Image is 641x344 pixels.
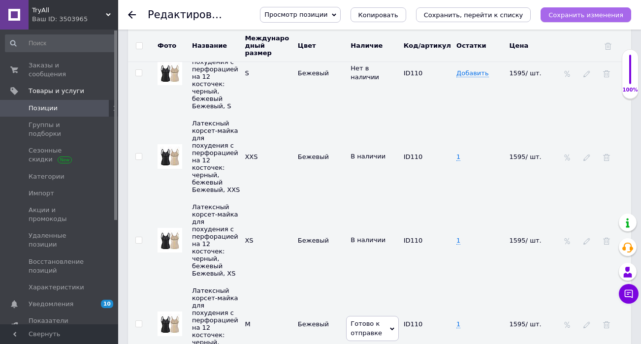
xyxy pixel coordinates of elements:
span: Сезонные скидки [29,146,91,164]
th: Наличие [348,30,401,62]
button: Сохранить изменения [541,7,631,22]
span: Акции и промокоды [29,206,91,223]
button: Сохранить, перейти к списку [416,7,531,22]
span: Латексный корсет-майка для похудения c перфорацией на 12 косточек: черный, бежевый Бежевый, XS [192,203,238,277]
span: Просмотр позиции [264,11,327,18]
span: 1595/ шт. [510,153,542,160]
span: Бежевый [298,320,329,328]
p: XL 82-88см; [10,23,325,33]
button: Чат с покупателем [619,284,639,304]
p: L 75-81см; [10,6,325,16]
span: Заказы и сообщения [29,61,91,79]
span: TryAll [32,6,106,15]
span: Латексный корсет-майка для похудения c перфорацией на 12 косточек: черный, бежевый Бежевый, XXS [192,120,240,193]
th: Фото [150,30,190,62]
span: XS [245,237,253,244]
span: Позиции [29,104,58,113]
span: Показатели работы компании [29,316,91,334]
span: Категории [29,172,64,181]
span: Товары и услуги [29,87,84,95]
span: Бежевый [298,153,329,160]
span: Восстановление позиций [29,257,91,275]
span: Международный размер [245,34,289,57]
p: 3XL 96-101см; [10,56,325,66]
span: ID110 [404,153,423,160]
span: M [245,320,250,328]
span: XXS [245,153,257,160]
span: ID110 [404,69,423,77]
span: 1 [456,237,460,245]
span: 1595/ шт. [510,69,542,77]
th: Цена [507,30,560,62]
p: 4XL 102-109см; [10,72,325,83]
p: 2XL 89-95см; [10,39,325,50]
span: Удаленные позиции [29,231,91,249]
span: ID110 [404,237,423,244]
p: 6XL 118-125см. [10,106,325,116]
span: Копировать [358,11,398,19]
span: В наличии [351,236,385,244]
span: 1 [456,153,460,161]
span: Бежевый [298,69,329,77]
div: Ваш ID: 3503965 [32,15,118,24]
i: Сохранить, перейти к списку [424,11,523,19]
input: Поиск [5,34,116,52]
span: В наличии [351,153,385,160]
th: Остатки [454,30,507,62]
span: 1595/ шт. [510,320,542,328]
span: 10 [101,300,113,308]
div: Вернуться назад [128,11,136,19]
div: 100% Качество заполнения [622,49,639,99]
span: Импорт [29,189,54,198]
span: Уведомления [29,300,73,309]
span: Латексный корсет-майка для похудения c перфорацией на 12 косточек: черный, бежевый Бежевый, S [192,36,238,110]
span: Характеристики [29,283,84,292]
span: Бежевый [298,237,329,244]
button: Копировать [351,7,406,22]
th: Название [190,30,242,62]
span: Цвет [298,42,316,49]
span: 1 [456,320,460,328]
th: Код/артикул [401,30,454,62]
span: Нет в наличии [351,64,379,81]
p: 5XL 110-117см; [10,89,325,99]
i: Сохранить изменения [548,11,623,19]
span: Готово к отправке [351,320,382,336]
span: Группы и подборки [29,121,91,138]
div: 100% [622,87,638,94]
span: Добавить [456,69,488,77]
span: S [245,69,249,77]
span: ID110 [404,320,423,328]
span: 1595/ шт. [510,237,542,244]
